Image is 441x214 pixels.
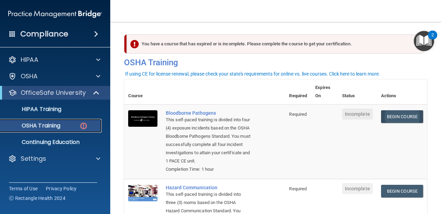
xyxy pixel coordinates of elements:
p: HIPAA Training [4,106,61,113]
h4: Compliance [20,29,68,39]
h4: OSHA Training [124,58,427,67]
a: Begin Course [381,110,423,123]
span: Ⓒ Rectangle Health 2024 [9,195,65,202]
th: Actions [377,79,427,104]
p: Continuing Education [4,139,99,146]
a: Settings [8,155,100,163]
div: Completion Time: 1 hour [166,165,250,173]
button: If using CE for license renewal, please check your state's requirements for online vs. live cours... [124,70,381,77]
p: Settings [21,155,46,163]
button: Open Resource Center, 2 new notifications [414,31,434,51]
div: You have a course that has expired or is incomplete. Please complete the course to get your certi... [127,34,424,54]
img: danger-circle.6113f641.png [79,122,88,130]
div: 2 [431,35,434,44]
a: OSHA [8,72,100,80]
p: HIPAA [21,56,38,64]
a: HIPAA [8,56,100,64]
div: If using CE for license renewal, please check your state's requirements for online vs. live cours... [125,71,380,76]
img: exclamation-circle-solid-danger.72ef9ffc.png [130,40,139,48]
div: This self-paced training is divided into four (4) exposure incidents based on the OSHA Bloodborne... [166,116,250,165]
th: Expires On [311,79,338,104]
span: Required [289,112,307,117]
th: Status [338,79,377,104]
span: Incomplete [342,109,373,120]
p: OSHA Training [4,122,60,129]
p: OfficeSafe University [21,89,86,97]
th: Required [285,79,311,104]
a: Privacy Policy [46,185,77,192]
a: OfficeSafe University [8,89,100,97]
span: Required [289,186,307,191]
img: PMB logo [8,7,102,21]
a: Bloodborne Pathogens [166,110,250,116]
a: Begin Course [381,185,423,198]
a: Hazard Communication [166,185,250,190]
span: Incomplete [342,183,373,194]
a: Terms of Use [9,185,38,192]
p: OSHA [21,72,38,80]
th: Course [124,79,162,104]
